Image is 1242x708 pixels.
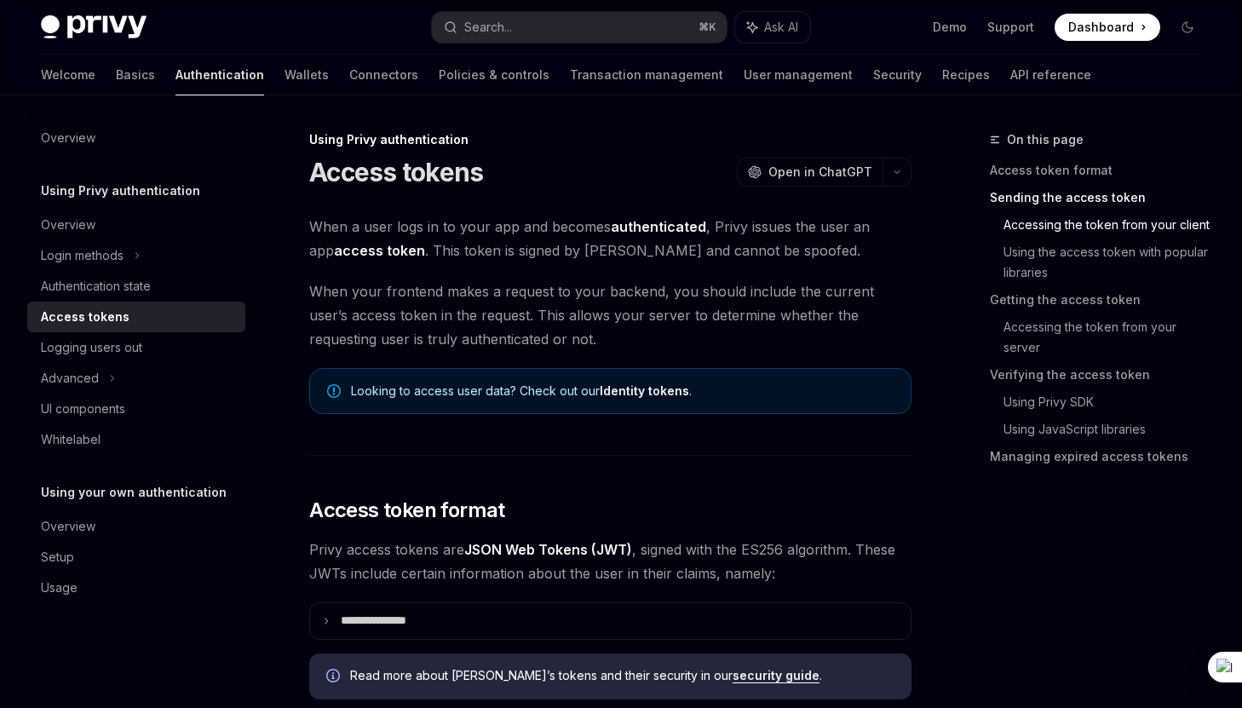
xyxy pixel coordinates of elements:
[27,394,245,424] a: UI components
[334,242,425,259] strong: access token
[1003,239,1215,286] a: Using the access token with popular libraries
[326,669,343,686] svg: Info
[1068,19,1134,36] span: Dashboard
[464,541,632,559] a: JSON Web Tokens (JWT)
[41,215,95,235] div: Overview
[990,184,1215,211] a: Sending the access token
[600,383,689,399] a: Identity tokens
[27,511,245,542] a: Overview
[1174,14,1201,41] button: Toggle dark mode
[27,271,245,302] a: Authentication state
[733,668,819,683] a: security guide
[735,12,810,43] button: Ask AI
[309,131,911,148] div: Using Privy authentication
[41,337,142,358] div: Logging users out
[41,482,227,503] h5: Using your own authentication
[990,286,1215,314] a: Getting the access token
[327,384,341,398] svg: Note
[41,15,147,39] img: dark logo
[764,19,798,36] span: Ask AI
[768,164,872,181] span: Open in ChatGPT
[41,547,74,567] div: Setup
[41,276,151,296] div: Authentication state
[41,128,95,148] div: Overview
[432,12,726,43] button: Search...⌘K
[27,302,245,332] a: Access tokens
[285,55,329,95] a: Wallets
[27,542,245,573] a: Setup
[41,181,200,201] h5: Using Privy authentication
[1007,130,1084,150] span: On this page
[27,424,245,455] a: Whitelabel
[942,55,990,95] a: Recipes
[309,157,483,187] h1: Access tokens
[349,55,418,95] a: Connectors
[309,279,911,351] span: When your frontend makes a request to your backend, you should include the current user’s access ...
[27,332,245,363] a: Logging users out
[990,157,1215,184] a: Access token format
[116,55,155,95] a: Basics
[990,443,1215,470] a: Managing expired access tokens
[1003,416,1215,443] a: Using JavaScript libraries
[309,215,911,262] span: When a user logs in to your app and becomes , Privy issues the user an app . This token is signed...
[933,19,967,36] a: Demo
[41,307,129,327] div: Access tokens
[309,538,911,585] span: Privy access tokens are , signed with the ES256 algorithm. These JWTs include certain information...
[611,218,706,235] strong: authenticated
[439,55,549,95] a: Policies & controls
[175,55,264,95] a: Authentication
[41,399,125,419] div: UI components
[570,55,723,95] a: Transaction management
[464,17,512,37] div: Search...
[41,55,95,95] a: Welcome
[1003,389,1215,416] a: Using Privy SDK
[1055,14,1160,41] a: Dashboard
[987,19,1034,36] a: Support
[1003,211,1215,239] a: Accessing the token from your client
[744,55,853,95] a: User management
[27,123,245,153] a: Overview
[41,578,78,598] div: Usage
[737,158,883,187] button: Open in ChatGPT
[1003,314,1215,361] a: Accessing the token from your server
[351,383,894,400] span: Looking to access user data? Check out our .
[350,667,894,684] span: Read more about [PERSON_NAME]’s tokens and their security in our .
[699,20,716,34] span: ⌘ K
[309,497,505,524] span: Access token format
[41,245,124,266] div: Login methods
[41,429,101,450] div: Whitelabel
[41,516,95,537] div: Overview
[990,361,1215,389] a: Verifying the access token
[41,368,99,389] div: Advanced
[873,55,922,95] a: Security
[1010,55,1091,95] a: API reference
[27,210,245,240] a: Overview
[27,573,245,603] a: Usage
